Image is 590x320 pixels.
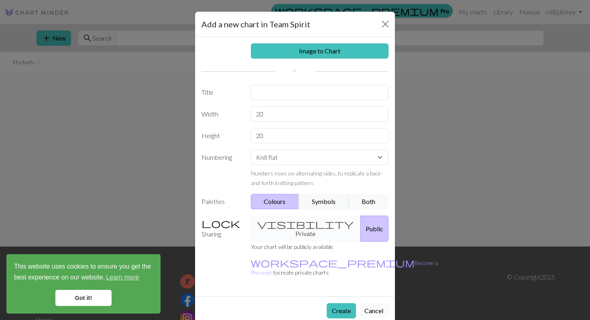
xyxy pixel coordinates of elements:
[379,18,392,31] button: Close
[359,303,389,318] button: Cancel
[197,106,246,122] label: Width
[360,216,389,242] button: Public
[327,303,356,318] button: Create
[251,170,383,186] small: Numbers rows on alternating sides, to replicate a back-and-forth knitting pattern.
[197,150,246,188] label: Numbering
[299,194,349,209] button: Symbols
[201,18,310,30] h5: Add a new chart in Team Spirit
[251,259,438,276] small: to create private charts
[197,194,246,209] label: Palettes
[197,216,246,242] label: Sharing
[251,257,415,268] span: workspace_premium
[197,85,246,100] label: Title
[105,271,140,283] a: learn more about cookies
[6,254,161,314] div: cookieconsent
[349,194,389,209] button: Both
[55,290,112,306] a: dismiss cookie message
[14,262,153,283] span: This website uses cookies to ensure you get the best experience on our website.
[251,194,299,209] button: Colours
[197,128,246,143] label: Height
[251,259,438,276] a: Become a Pro user
[251,243,333,250] small: Your chart will be publicly available
[251,43,389,59] a: Image to Chart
